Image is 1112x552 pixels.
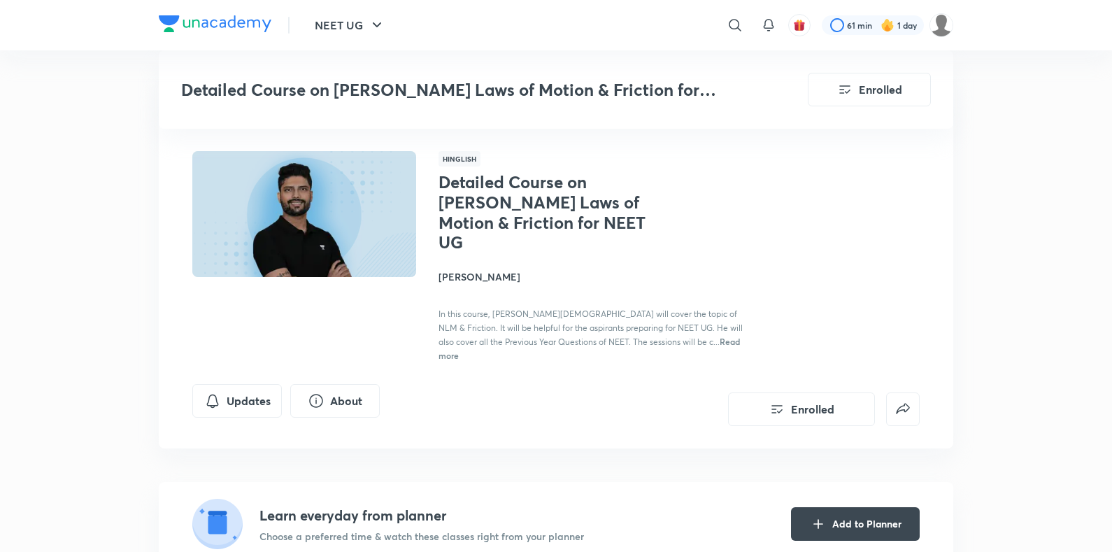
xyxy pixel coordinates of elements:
[808,73,931,106] button: Enrolled
[886,392,920,426] button: false
[259,529,584,544] p: Choose a preferred time & watch these classes right from your planner
[306,11,394,39] button: NEET UG
[181,80,729,100] h3: Detailed Course on [PERSON_NAME] Laws of Motion & Friction for NEET UG
[439,172,667,253] h1: Detailed Course on [PERSON_NAME] Laws of Motion & Friction for NEET UG
[439,269,752,284] h4: [PERSON_NAME]
[881,18,894,32] img: streak
[439,309,743,347] span: In this course, [PERSON_NAME][DEMOGRAPHIC_DATA] will cover the topic of NLM & Friction. It will b...
[439,151,480,167] span: Hinglish
[929,13,953,37] img: ANSHITA AGRAWAL
[793,19,806,31] img: avatar
[192,384,282,418] button: Updates
[788,14,811,36] button: avatar
[728,392,875,426] button: Enrolled
[290,384,380,418] button: About
[791,507,920,541] button: Add to Planner
[159,15,271,36] a: Company Logo
[259,505,584,526] h4: Learn everyday from planner
[159,15,271,32] img: Company Logo
[190,150,418,278] img: Thumbnail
